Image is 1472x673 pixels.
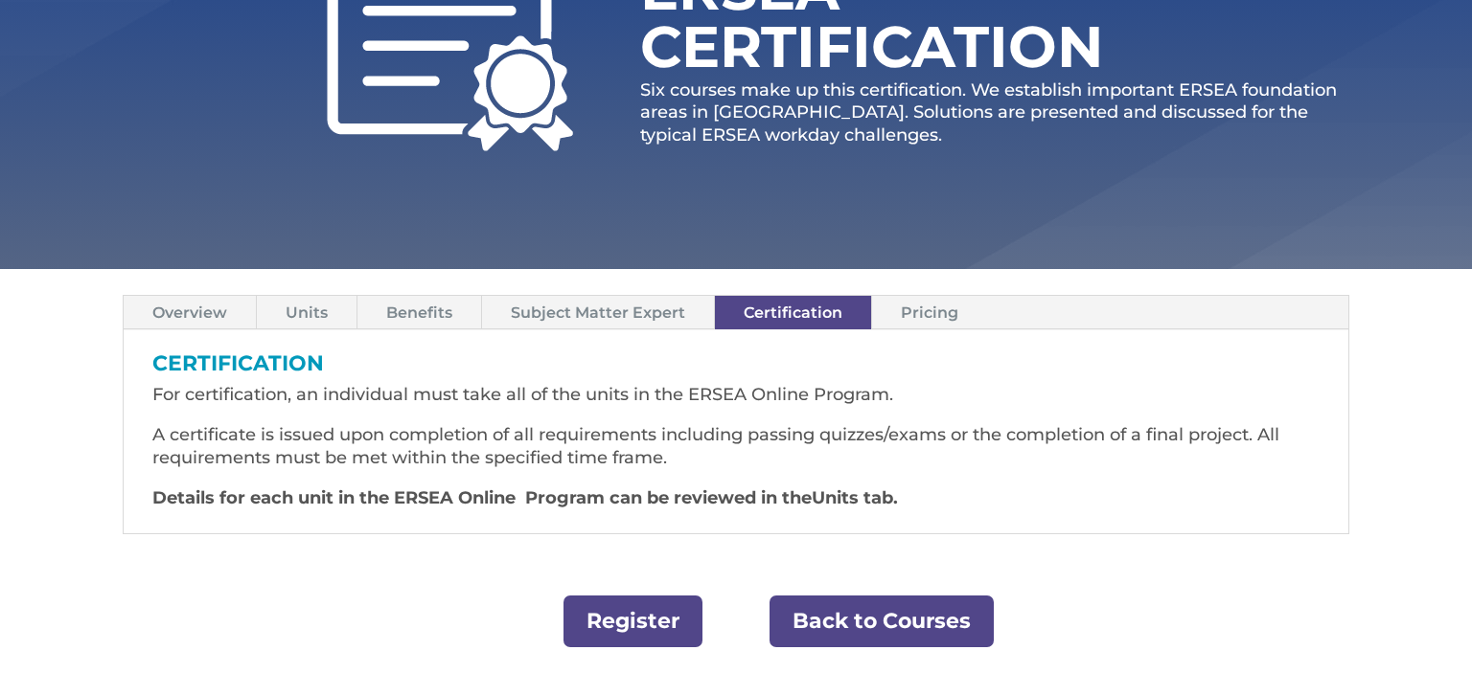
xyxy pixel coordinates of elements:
p: A certificate is issued upon completion of all requirements including passing quizzes/exams or th... [152,424,1320,487]
p: For certification, an individual must take all of the units in the ERSEA Online Program. [152,384,1320,424]
strong: Details for each unit in the ERSEA Online Program can be reviewed in theUnits tab. [152,487,898,508]
h3: CERTIFICATION [152,353,1320,384]
a: Subject Matter Expert [482,296,714,329]
a: Benefits [357,296,481,329]
a: Register [563,595,702,648]
a: Certification [715,296,871,329]
a: Units [257,296,356,329]
p: Six courses make up this certification. We establish important ERSEA foundation areas in [GEOGRAP... [640,79,1349,146]
a: Pricing [872,296,987,329]
a: Back to Courses [770,595,994,648]
iframe: Chat Widget [1160,466,1472,673]
a: Overview [124,296,256,329]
